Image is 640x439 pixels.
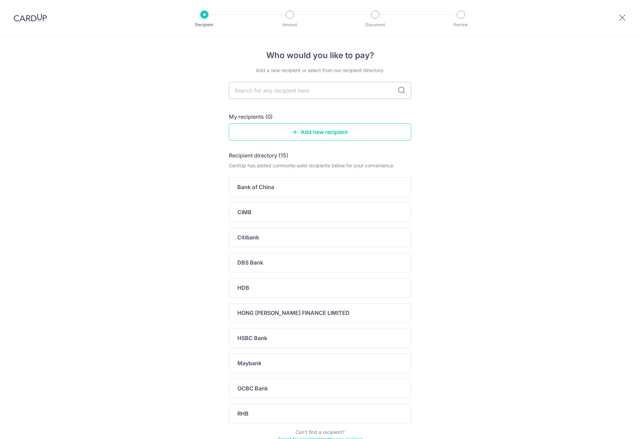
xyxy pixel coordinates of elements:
[237,359,262,367] p: Maybank
[237,309,350,317] p: HONG [PERSON_NAME] FINANCE LIMITED
[229,67,411,74] div: Add a new recipient or select from our recipient directory.
[229,113,273,121] h5: My recipients (0)
[265,21,315,28] p: Amount
[229,151,288,159] h5: Recipient directory (15)
[229,123,411,140] a: Add new recipient
[229,49,411,62] h4: Who would you like to pay?
[436,21,486,28] p: Review
[237,409,249,418] p: RHB
[237,284,249,292] p: HDB
[596,419,633,436] iframe: Opens a widget where you can find more information
[14,14,47,22] img: CardUp
[237,334,267,342] p: HSBC Bank
[237,183,274,191] p: Bank of China
[229,82,411,99] input: Search for any recipient here
[237,233,259,241] p: Citibank
[350,21,400,28] p: Document
[237,258,263,267] p: DBS Bank
[229,162,411,169] div: CardUp has added commonly-paid recipients below for your convenience.
[237,208,252,216] p: CIMB
[179,21,230,28] p: Recipient
[237,384,268,392] p: OCBC Bank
